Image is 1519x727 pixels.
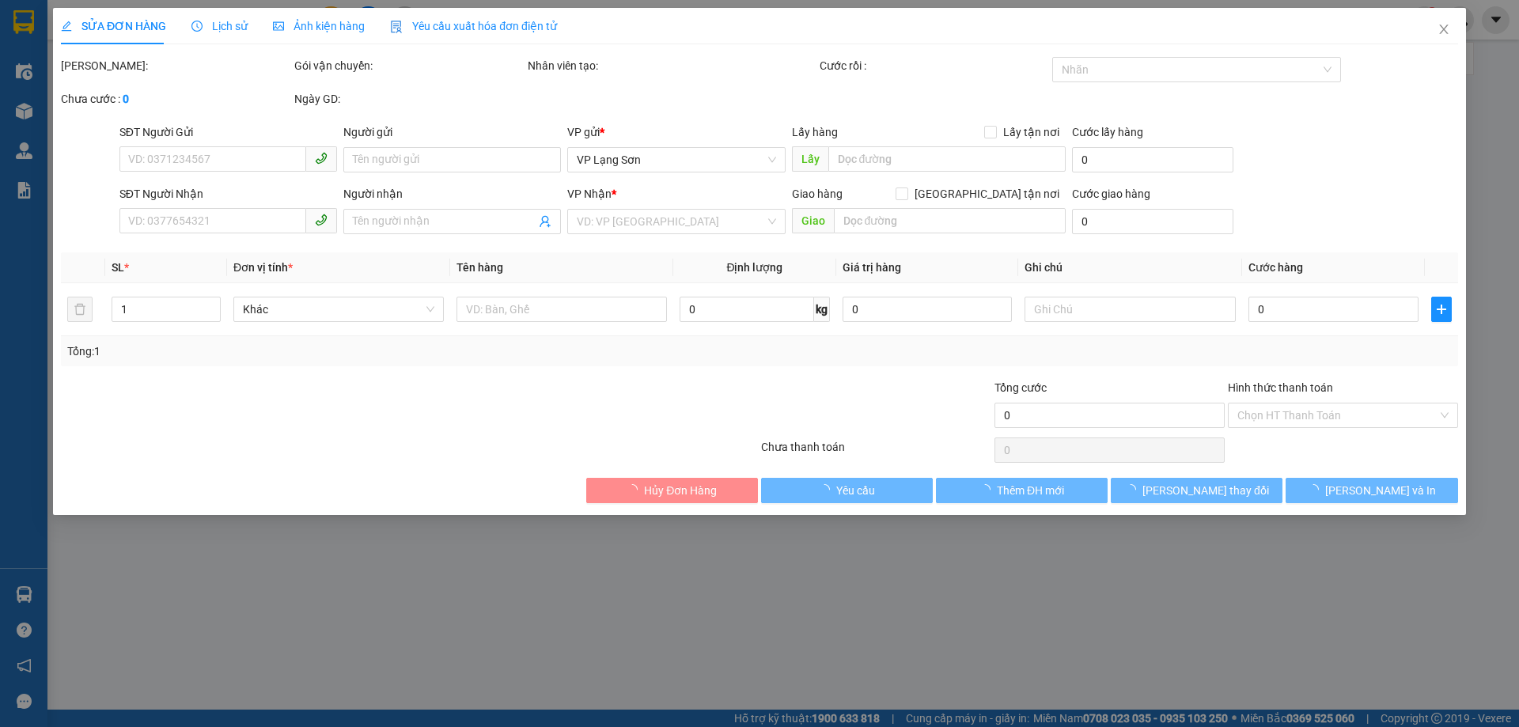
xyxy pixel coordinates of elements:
button: Yêu cầu [761,478,933,503]
div: [PERSON_NAME]: [61,57,291,74]
button: Hủy Đơn Hàng [586,478,758,503]
span: Thêm ĐH mới [997,482,1064,499]
span: Đơn vị tính [233,261,293,274]
div: Nhân viên tạo: [528,57,816,74]
span: close [1438,23,1450,36]
div: Người nhận [343,185,561,203]
button: plus [1431,297,1452,322]
input: VD: Bàn, Ghế [456,297,667,322]
span: Lấy tận nơi [997,123,1066,141]
span: [PERSON_NAME] và In [1325,482,1436,499]
button: [PERSON_NAME] thay đổi [1111,478,1282,503]
span: user-add [540,215,552,228]
span: SL [112,261,124,274]
div: Chưa thanh toán [759,438,993,466]
span: kg [814,297,830,322]
div: VP gửi [568,123,786,141]
span: Hủy Đơn Hàng [644,482,717,499]
span: Cước hàng [1248,261,1303,274]
span: Ảnh kiện hàng [273,20,365,32]
label: Cước giao hàng [1072,187,1150,200]
span: phone [315,152,328,165]
span: picture [273,21,284,32]
span: plus [1432,303,1451,316]
div: Tổng: 1 [67,343,586,360]
input: Cước giao hàng [1072,209,1233,234]
input: Ghi Chú [1025,297,1236,322]
div: Người gửi [343,123,561,141]
span: loading [1308,484,1325,495]
span: loading [1125,484,1142,495]
b: 0 [123,93,129,105]
span: Định lượng [727,261,783,274]
div: SĐT Người Nhận [119,185,337,203]
span: Khác [243,297,434,321]
div: Chưa cước : [61,90,291,108]
span: VP Lạng Sơn [578,148,776,172]
div: SĐT Người Gửi [119,123,337,141]
span: VP Nhận [568,187,612,200]
button: delete [67,297,93,322]
span: Lấy hàng [792,126,838,138]
span: [PERSON_NAME] thay đổi [1142,482,1269,499]
span: Giao hàng [792,187,843,200]
div: Cước rồi : [820,57,1050,74]
span: Yêu cầu [836,482,875,499]
input: Cước lấy hàng [1072,147,1233,172]
button: Close [1422,8,1466,52]
span: SỬA ĐƠN HÀNG [61,20,166,32]
div: Gói vận chuyển: [294,57,525,74]
span: [GEOGRAPHIC_DATA] tận nơi [908,185,1066,203]
span: Lịch sử [191,20,248,32]
img: icon [390,21,403,33]
span: loading [819,484,836,495]
label: Cước lấy hàng [1072,126,1143,138]
span: clock-circle [191,21,203,32]
span: loading [627,484,644,495]
span: loading [979,484,997,495]
span: Giá trị hàng [843,261,901,274]
span: Lấy [792,146,828,172]
th: Ghi chú [1019,252,1242,283]
input: Dọc đường [834,208,1066,233]
span: Tổng cước [994,381,1047,394]
span: phone [315,214,328,226]
label: Hình thức thanh toán [1228,381,1333,394]
span: Tên hàng [456,261,503,274]
button: Thêm ĐH mới [936,478,1108,503]
span: Giao [792,208,834,233]
div: Ngày GD: [294,90,525,108]
button: [PERSON_NAME] và In [1286,478,1458,503]
span: edit [61,21,72,32]
span: Yêu cầu xuất hóa đơn điện tử [390,20,557,32]
input: Dọc đường [828,146,1066,172]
